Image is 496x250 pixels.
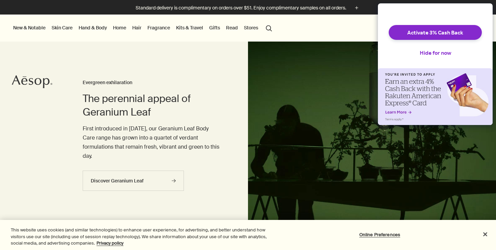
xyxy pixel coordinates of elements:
[359,228,401,241] button: Online Preferences, Opens the preference center dialog
[12,15,275,42] nav: primary
[83,79,221,87] h3: Evergreen exhilaration
[12,75,52,90] a: Aesop
[83,171,184,191] a: Discover Geranium Leaf
[131,23,143,32] a: Hair
[50,23,74,32] a: Skin Care
[83,92,221,119] h2: The perennial appeal of Geranium Leaf
[478,227,493,242] button: Close
[225,23,239,32] a: Read
[97,240,123,246] a: More information about your privacy, opens in a new tab
[136,4,360,12] button: Standard delivery is complimentary on orders over $51. Enjoy complimentary samples on all orders.
[263,21,275,34] button: Open search
[83,124,221,161] p: First introduced in [DATE], our Geranium Leaf Body Care range has grown into a quartet of verdant...
[77,23,108,32] a: Hand & Body
[175,23,204,32] a: Kits & Travel
[11,227,273,247] div: This website uses cookies (and similar technologies) to enhance user experience, for advertising,...
[208,23,221,32] a: Gifts
[12,75,52,89] svg: Aesop
[12,23,47,32] button: New & Notable
[112,23,128,32] a: Home
[243,23,259,32] button: Stores
[136,4,346,11] p: Standard delivery is complimentary on orders over $51. Enjoy complimentary samples on all orders.
[146,23,171,32] a: Fragrance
